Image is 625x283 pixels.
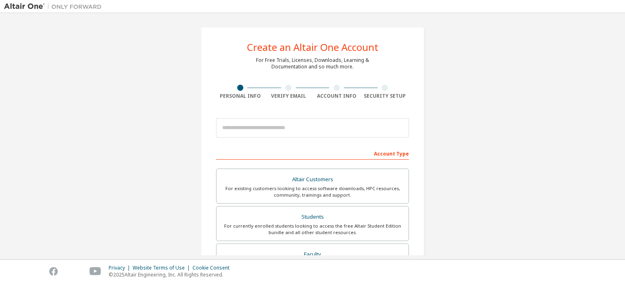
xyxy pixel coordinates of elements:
[4,2,106,11] img: Altair One
[49,267,58,276] img: facebook.svg
[221,185,404,198] div: For existing customers looking to access software downloads, HPC resources, community, trainings ...
[221,223,404,236] div: For currently enrolled students looking to access the free Altair Student Edition bundle and all ...
[192,265,234,271] div: Cookie Consent
[109,271,234,278] p: © 2025 Altair Engineering, Inc. All Rights Reserved.
[264,93,313,99] div: Verify Email
[109,265,133,271] div: Privacy
[221,174,404,185] div: Altair Customers
[216,93,264,99] div: Personal Info
[361,93,409,99] div: Security Setup
[133,265,192,271] div: Website Terms of Use
[221,249,404,260] div: Faculty
[90,267,101,276] img: youtube.svg
[216,147,409,160] div: Account Type
[256,57,369,70] div: For Free Trials, Licenses, Downloads, Learning & Documentation and so much more.
[247,42,378,52] div: Create an Altair One Account
[221,211,404,223] div: Students
[312,93,361,99] div: Account Info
